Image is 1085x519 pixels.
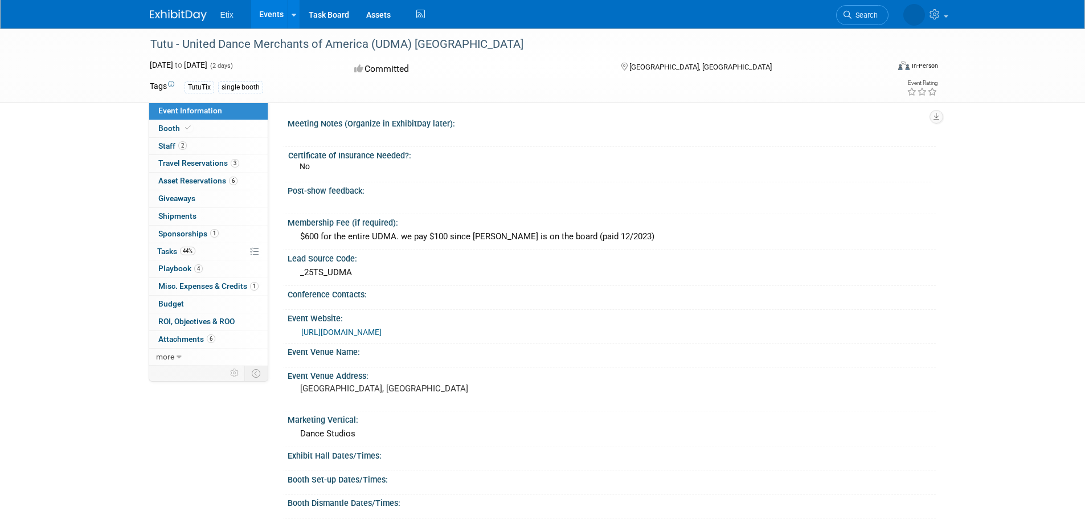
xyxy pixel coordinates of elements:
[158,281,259,291] span: Misc. Expenses & Credits
[150,10,207,21] img: ExhibitDay
[149,349,268,366] a: more
[288,471,936,485] div: Booth Set-up Dates/Times:
[157,247,195,256] span: Tasks
[158,334,215,344] span: Attachments
[629,63,772,71] span: [GEOGRAPHIC_DATA], [GEOGRAPHIC_DATA]
[288,367,936,382] div: Event Venue Address:
[296,425,927,443] div: Dance Studios
[903,4,925,26] img: Lakisha Cooper
[158,264,203,273] span: Playbook
[149,243,268,260] a: Tasks44%
[351,59,603,79] div: Committed
[158,299,184,308] span: Budget
[220,10,234,19] span: Etix
[149,138,268,155] a: Staff2
[146,34,871,55] div: Tutu - United Dance Merchants of America (UDMA) [GEOGRAPHIC_DATA]
[158,229,219,238] span: Sponsorships
[911,62,938,70] div: In-Person
[185,125,191,131] i: Booth reservation complete
[158,141,187,150] span: Staff
[158,106,222,115] span: Event Information
[207,334,215,343] span: 6
[149,296,268,313] a: Budget
[158,158,239,167] span: Travel Reservations
[150,60,207,70] span: [DATE] [DATE]
[288,115,936,129] div: Meeting Notes (Organize in ExhibitDay later):
[231,159,239,167] span: 3
[149,313,268,330] a: ROI, Objectives & ROO
[244,366,268,381] td: Toggle Event Tabs
[178,141,187,150] span: 2
[149,260,268,277] a: Playbook4
[288,250,936,264] div: Lead Source Code:
[301,328,382,337] a: [URL][DOMAIN_NAME]
[288,411,936,426] div: Marketing Vertical:
[158,194,195,203] span: Giveaways
[156,352,174,361] span: more
[149,155,268,172] a: Travel Reservations3
[149,278,268,295] a: Misc. Expenses & Credits1
[851,11,878,19] span: Search
[288,182,936,197] div: Post-show feedback:
[210,229,219,238] span: 1
[150,80,174,93] td: Tags
[185,81,214,93] div: TutuTix
[149,226,268,243] a: Sponsorships1
[158,211,196,220] span: Shipments
[288,447,936,461] div: Exhibit Hall Dates/Times:
[194,264,203,273] span: 4
[300,383,545,394] pre: [GEOGRAPHIC_DATA], [GEOGRAPHIC_DATA]
[296,264,927,281] div: _25TS_UDMA
[149,173,268,190] a: Asset Reservations6
[209,62,233,70] span: (2 days)
[149,208,268,225] a: Shipments
[225,366,245,381] td: Personalize Event Tab Strip
[288,147,931,161] div: Certificate of Insurance Needed?:
[288,310,936,324] div: Event Website:
[300,162,310,171] span: No
[180,247,195,255] span: 44%
[250,282,259,291] span: 1
[288,344,936,358] div: Event Venue Name:
[173,60,184,70] span: to
[907,80,937,86] div: Event Rating
[296,228,927,246] div: $600 for the entire UDMA. we pay $100 since [PERSON_NAME] is on the board (paid 12/2023)
[149,103,268,120] a: Event Information
[218,81,263,93] div: single booth
[288,214,936,228] div: Membership Fee (if required):
[149,190,268,207] a: Giveaways
[149,120,268,137] a: Booth
[229,177,238,185] span: 6
[158,124,193,133] span: Booth
[898,61,910,70] img: Format-Inperson.png
[158,317,235,326] span: ROI, Objectives & ROO
[288,286,936,300] div: Conference Contacts:
[821,59,939,76] div: Event Format
[836,5,889,25] a: Search
[158,176,238,185] span: Asset Reservations
[149,331,268,348] a: Attachments6
[288,495,936,509] div: Booth Dismantle Dates/Times:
